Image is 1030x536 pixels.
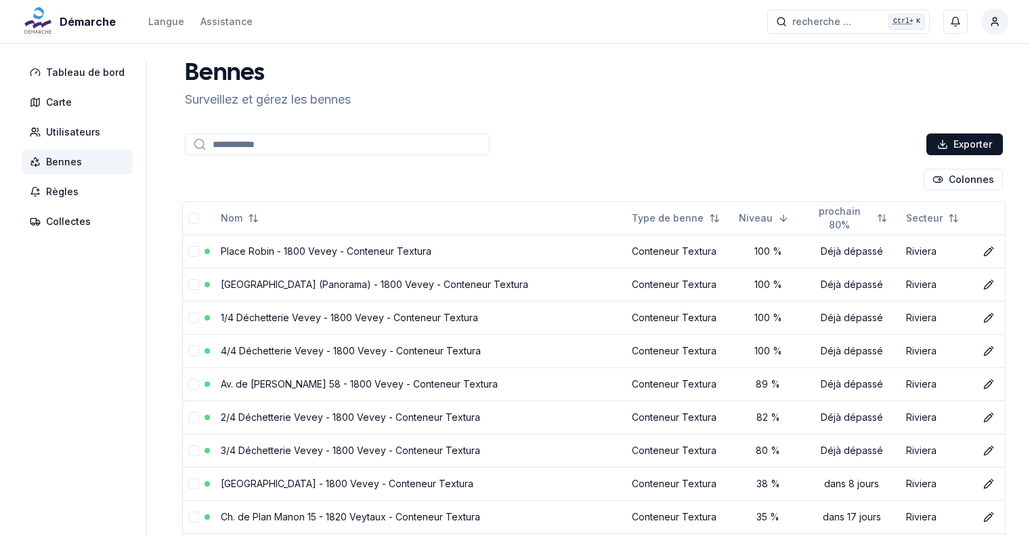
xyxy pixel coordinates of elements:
button: Sorted descending. Click to sort ascending. [731,207,797,229]
div: dans 17 jours [808,510,895,524]
div: Déjà dépassé [808,278,895,291]
td: Conteneur Textura [626,367,733,400]
a: 4/4 Déchetterie Vevey - 1800 Vevey - Conteneur Textura [221,345,481,356]
a: Règles [22,180,138,204]
span: Règles [46,185,79,199]
td: Conteneur Textura [626,400,733,434]
td: Riviera [901,334,972,367]
td: Riviera [901,400,972,434]
td: Conteneur Textura [626,234,733,268]
button: select-all [188,213,199,224]
div: 82 % [739,411,797,424]
a: Assistance [200,14,253,30]
div: 38 % [739,477,797,491]
span: Tableau de bord [46,66,125,79]
td: Conteneur Textura [626,334,733,367]
div: Déjà dépassé [808,377,895,391]
div: 35 % [739,510,797,524]
span: Type de benne [632,211,704,225]
td: Riviera [901,367,972,400]
div: 89 % [739,377,797,391]
button: select-row [188,312,199,323]
div: Déjà dépassé [808,344,895,358]
a: Av. de [PERSON_NAME] 58 - 1800 Vevey - Conteneur Textura [221,378,498,390]
div: 80 % [739,444,797,457]
a: Démarche [22,14,121,30]
button: Not sorted. Click to sort ascending. [898,207,967,229]
a: Ch. de Plan Manon 15 - 1820 Veytaux - Conteneur Textura [221,511,480,522]
span: Niveau [739,211,773,225]
button: select-row [188,412,199,423]
div: dans 8 jours [808,477,895,491]
span: Démarche [60,14,116,30]
div: 100 % [739,278,797,291]
div: 100 % [739,245,797,258]
td: Conteneur Textura [626,434,733,467]
td: Conteneur Textura [626,500,733,533]
td: Riviera [901,500,972,533]
div: Déjà dépassé [808,245,895,258]
td: Riviera [901,467,972,500]
td: Riviera [901,301,972,334]
span: prochain 80% [808,205,872,232]
img: Démarche Logo [22,5,54,38]
button: Cocher les colonnes [924,169,1003,190]
h1: Bennes [185,60,351,87]
div: Déjà dépassé [808,444,895,457]
p: Surveillez et gérez les bennes [185,90,351,109]
div: 100 % [739,344,797,358]
td: Riviera [901,434,972,467]
button: Langue [148,14,184,30]
td: Riviera [901,268,972,301]
a: Utilisateurs [22,120,138,144]
a: 1/4 Déchetterie Vevey - 1800 Vevey - Conteneur Textura [221,312,478,323]
span: Collectes [46,215,91,228]
a: [GEOGRAPHIC_DATA] - 1800 Vevey - Conteneur Textura [221,478,473,489]
button: Not sorted. Click to sort ascending. [213,207,267,229]
button: select-row [188,512,199,522]
button: select-row [188,346,199,356]
a: 2/4 Déchetterie Vevey - 1800 Vevey - Conteneur Textura [221,411,480,423]
a: Collectes [22,209,138,234]
a: Place Robin - 1800 Vevey - Conteneur Textura [221,245,431,257]
a: Bennes [22,150,138,174]
span: Carte [46,96,72,109]
span: Secteur [906,211,943,225]
button: select-row [188,478,199,489]
button: select-row [188,379,199,390]
a: [GEOGRAPHIC_DATA] (Panorama) - 1800 Vevey - Conteneur Textura [221,279,528,290]
button: select-row [188,445,199,456]
td: Riviera [901,234,972,268]
span: Bennes [46,155,82,169]
span: Utilisateurs [46,125,100,139]
button: Not sorted. Click to sort ascending. [800,207,895,229]
td: Conteneur Textura [626,268,733,301]
div: Déjà dépassé [808,311,895,325]
td: Conteneur Textura [626,301,733,334]
span: Nom [221,211,242,225]
a: 3/4 Déchetterie Vevey - 1800 Vevey - Conteneur Textura [221,445,480,456]
div: Déjà dépassé [808,411,895,424]
button: recherche ...Ctrl+K [767,9,930,34]
div: Langue [148,15,184,28]
a: Tableau de bord [22,60,138,85]
button: Not sorted. Click to sort ascending. [624,207,728,229]
td: Conteneur Textura [626,467,733,500]
button: Exporter [926,133,1003,155]
button: select-row [188,246,199,257]
a: Carte [22,90,138,115]
span: recherche ... [792,15,851,28]
button: select-row [188,279,199,290]
div: 100 % [739,311,797,325]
